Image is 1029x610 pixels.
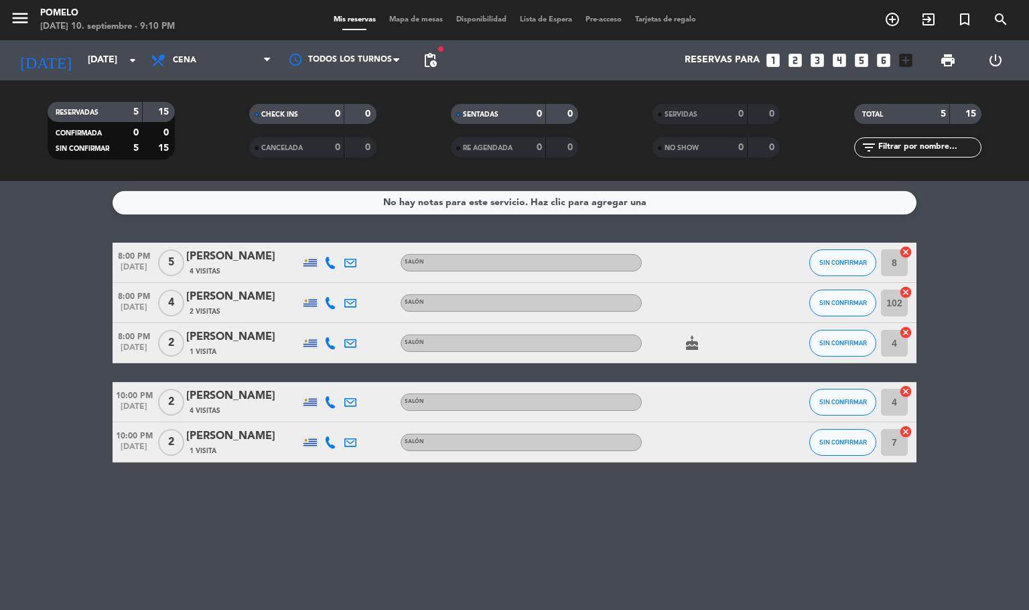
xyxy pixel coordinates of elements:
strong: 0 [365,109,373,119]
strong: 5 [941,109,946,119]
div: [PERSON_NAME] [186,328,300,346]
i: menu [10,8,30,28]
div: [DATE] 10. septiembre - 9:10 PM [40,20,175,34]
span: Salón [405,259,424,265]
i: power_settings_new [987,52,1004,68]
span: SIN CONFIRMAR [819,339,867,347]
button: SIN CONFIRMAR [809,330,876,357]
i: looks_two [786,52,804,69]
span: 2 Visitas [190,306,220,317]
strong: 0 [335,143,340,152]
button: SIN CONFIRMAR [809,429,876,456]
button: SIN CONFIRMAR [809,290,876,316]
span: NO SHOW [665,145,699,151]
i: filter_list [861,139,877,156]
i: cancel [899,326,912,339]
span: Mapa de mesas [383,16,450,23]
i: arrow_drop_down [125,52,141,68]
strong: 15 [158,107,171,117]
strong: 15 [158,143,171,153]
span: 1 Visita [190,446,216,456]
strong: 0 [738,109,744,119]
span: 5 [158,249,184,276]
button: SIN CONFIRMAR [809,249,876,276]
i: cancel [899,425,912,438]
span: 4 Visitas [190,266,220,277]
div: [PERSON_NAME] [186,288,300,306]
span: SIN CONFIRMAR [819,259,867,266]
span: Pre-acceso [579,16,628,23]
i: looks_3 [809,52,826,69]
span: RE AGENDADA [463,145,512,151]
span: CANCELADA [261,145,303,151]
span: print [940,52,956,68]
span: SIN CONFIRMAR [56,145,109,152]
i: cancel [899,385,912,398]
i: looks_5 [853,52,870,69]
span: 8:00 PM [113,328,155,343]
button: menu [10,8,30,33]
span: Reservas para [685,55,760,66]
span: Salón [405,439,424,444]
strong: 0 [567,109,575,119]
span: SERVIDAS [665,111,697,118]
span: 2 [158,429,184,456]
span: Tarjetas de regalo [628,16,703,23]
button: SIN CONFIRMAR [809,389,876,416]
span: CONFIRMADA [56,130,102,137]
strong: 0 [133,128,139,137]
span: 8:00 PM [113,247,155,263]
i: looks_4 [831,52,848,69]
strong: 0 [163,128,171,137]
span: 1 Visita [190,347,216,357]
span: 10:00 PM [113,427,155,442]
i: looks_6 [875,52,892,69]
span: pending_actions [422,52,438,68]
i: add_box [897,52,914,69]
span: 4 Visitas [190,406,220,416]
strong: 5 [133,143,139,153]
strong: 0 [567,143,575,152]
i: cake [684,335,700,351]
i: [DATE] [10,46,81,75]
span: [DATE] [113,303,155,318]
i: turned_in_not [957,11,973,27]
strong: 5 [133,107,139,117]
div: [PERSON_NAME] [186,387,300,405]
span: TOTAL [862,111,883,118]
span: 2 [158,389,184,416]
div: [PERSON_NAME] [186,428,300,445]
span: [DATE] [113,263,155,278]
div: LOG OUT [971,40,1019,80]
span: fiber_manual_record [437,45,445,53]
span: Salón [405,300,424,305]
div: [PERSON_NAME] [186,248,300,265]
i: add_circle_outline [884,11,900,27]
span: Mis reservas [327,16,383,23]
strong: 0 [738,143,744,152]
strong: 0 [769,109,777,119]
span: SIN CONFIRMAR [819,438,867,446]
strong: 0 [769,143,777,152]
span: CHECK INS [261,111,298,118]
strong: 0 [335,109,340,119]
i: search [993,11,1009,27]
span: 10:00 PM [113,387,155,402]
span: RESERVADAS [56,109,98,116]
span: Salón [405,399,424,404]
i: looks_one [764,52,782,69]
span: 2 [158,330,184,357]
span: [DATE] [113,402,155,418]
strong: 0 [365,143,373,152]
i: exit_to_app [920,11,937,27]
span: SENTADAS [463,111,498,118]
span: Salón [405,340,424,345]
span: 4 [158,290,184,316]
span: SIN CONFIRMAR [819,299,867,306]
i: cancel [899,245,912,259]
span: Cena [173,56,196,65]
span: SIN CONFIRMAR [819,398,867,406]
div: No hay notas para este servicio. Haz clic para agregar una [383,195,646,210]
strong: 0 [537,143,542,152]
span: 8:00 PM [113,288,155,303]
